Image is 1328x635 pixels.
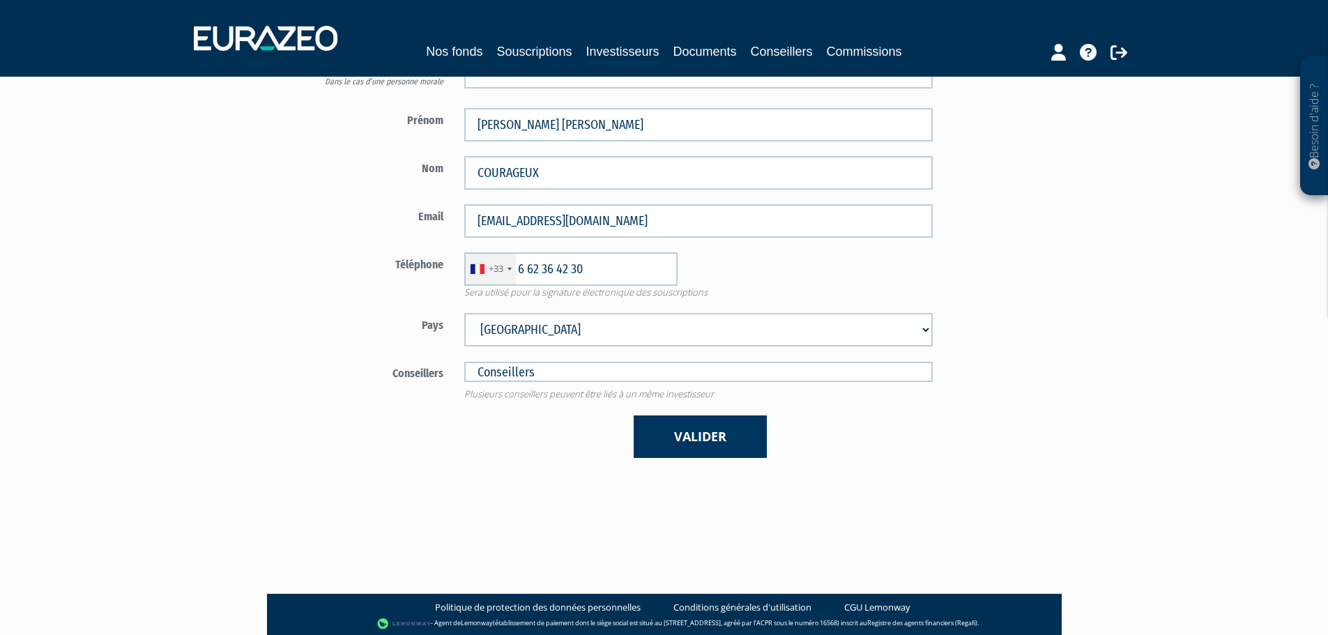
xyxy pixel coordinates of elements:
label: Téléphone [291,252,455,273]
img: logo-lemonway.png [377,617,431,631]
a: Conseillers [751,42,813,61]
a: CGU Lemonway [844,601,910,614]
a: Documents [673,42,737,61]
label: Conseillers [291,361,455,382]
span: Plusieurs conseillers peuvent être liés à un même investisseur [454,388,943,401]
div: Dans le cas d’une personne morale [302,76,444,88]
div: +33 [489,262,503,275]
div: France: +33 [465,253,516,285]
a: Commissions [827,42,902,61]
label: Nom [291,156,455,177]
a: Souscriptions [496,42,572,61]
a: Lemonway [461,618,493,627]
label: Email [291,204,455,225]
label: Pays [291,313,455,334]
div: - Agent de (établissement de paiement dont le siège social est situé au [STREET_ADDRESS], agréé p... [281,617,1048,631]
label: Prénom [291,108,455,129]
input: 6 12 34 56 78 [464,252,678,286]
a: Investisseurs [586,42,659,63]
a: Nos fonds [426,42,482,61]
a: Conditions générales d'utilisation [673,601,811,614]
button: Valider [634,415,767,458]
span: Sera utilisé pour la signature électronique des souscriptions [454,286,943,299]
a: Registre des agents financiers (Regafi) [867,618,977,627]
img: 1732889491-logotype_eurazeo_blanc_rvb.png [194,26,337,51]
p: Besoin d'aide ? [1306,63,1322,189]
a: Politique de protection des données personnelles [435,601,641,614]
